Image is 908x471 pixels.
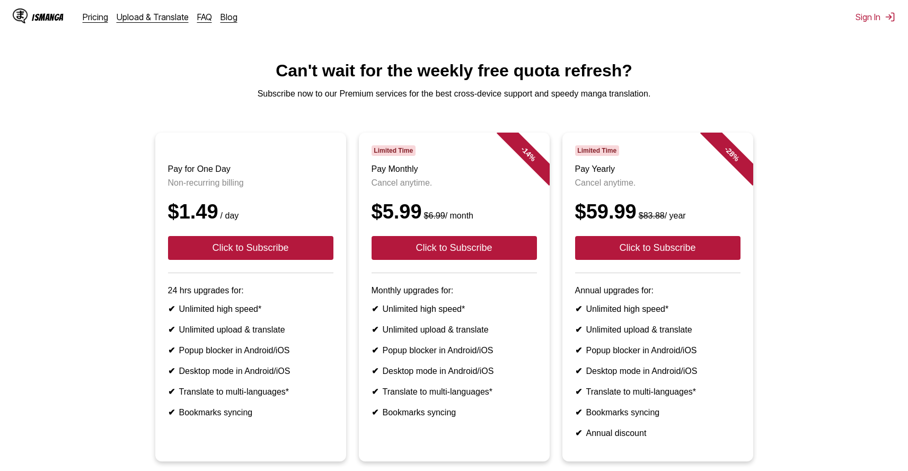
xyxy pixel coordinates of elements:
[372,346,378,355] b: ✔
[8,89,900,99] p: Subscribe now to our Premium services for the best cross-device support and speedy manga translat...
[575,429,582,438] b: ✔
[372,164,537,174] h3: Pay Monthly
[372,200,537,223] div: $5.99
[372,325,378,334] b: ✔
[168,286,333,295] p: 24 hrs upgrades for:
[372,304,537,314] li: Unlimited high speed*
[575,286,740,295] p: Annual upgrades for:
[575,428,740,438] li: Annual discount
[372,286,537,295] p: Monthly upgrades for:
[575,325,740,335] li: Unlimited upload & translate
[218,211,239,220] small: / day
[32,12,64,22] div: IsManga
[575,387,740,397] li: Translate to multi-languages*
[168,325,333,335] li: Unlimited upload & translate
[424,211,445,220] s: $6.99
[168,325,175,334] b: ✔
[575,407,740,417] li: Bookmarks syncing
[372,407,537,417] li: Bookmarks syncing
[575,164,740,174] h3: Pay Yearly
[372,366,537,376] li: Desktop mode in Android/iOS
[372,367,378,376] b: ✔
[168,200,333,223] div: $1.49
[168,407,333,417] li: Bookmarks syncing
[221,12,237,22] a: Blog
[168,367,175,376] b: ✔
[422,211,473,220] small: / month
[575,145,619,156] span: Limited Time
[372,304,378,313] b: ✔
[168,387,333,397] li: Translate to multi-languages*
[575,346,582,355] b: ✔
[372,178,537,188] p: Cancel anytime.
[168,304,333,314] li: Unlimited high speed*
[575,178,740,188] p: Cancel anytime.
[168,387,175,396] b: ✔
[83,12,108,22] a: Pricing
[885,12,895,22] img: Sign out
[168,366,333,376] li: Desktop mode in Android/iOS
[168,236,333,260] button: Click to Subscribe
[372,145,416,156] span: Limited Time
[700,122,763,186] div: - 28 %
[575,367,582,376] b: ✔
[168,346,175,355] b: ✔
[117,12,189,22] a: Upload & Translate
[639,211,665,220] s: $83.88
[575,304,740,314] li: Unlimited high speed*
[372,236,537,260] button: Click to Subscribe
[575,366,740,376] li: Desktop mode in Android/iOS
[168,164,333,174] h3: Pay for One Day
[575,236,740,260] button: Click to Subscribe
[372,408,378,417] b: ✔
[168,304,175,313] b: ✔
[13,8,83,25] a: IsManga LogoIsManga
[575,387,582,396] b: ✔
[575,345,740,355] li: Popup blocker in Android/iOS
[637,211,686,220] small: / year
[856,12,895,22] button: Sign In
[372,387,537,397] li: Translate to multi-languages*
[372,345,537,355] li: Popup blocker in Android/iOS
[13,8,28,23] img: IsManga Logo
[575,304,582,313] b: ✔
[372,325,537,335] li: Unlimited upload & translate
[168,178,333,188] p: Non-recurring billing
[197,12,212,22] a: FAQ
[575,200,740,223] div: $59.99
[372,387,378,396] b: ✔
[575,325,582,334] b: ✔
[168,345,333,355] li: Popup blocker in Android/iOS
[8,61,900,81] h1: Can't wait for the weekly free quota refresh?
[168,408,175,417] b: ✔
[496,122,560,186] div: - 14 %
[575,408,582,417] b: ✔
